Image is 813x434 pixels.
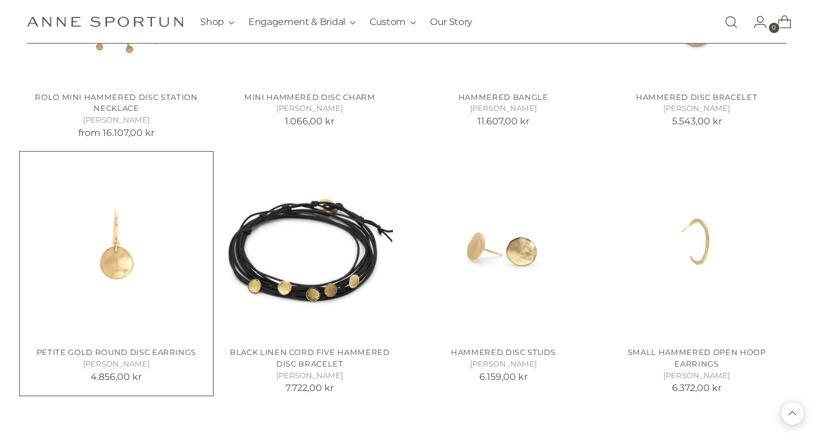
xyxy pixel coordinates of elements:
span: 0 [769,23,779,33]
button: Custom [370,9,416,35]
a: Hammered Disc Studs [414,159,592,338]
h5: [PERSON_NAME] [221,103,399,114]
span: 7.722,00 kr [286,382,334,393]
a: Small Hammered Open Hoop Earrings [628,347,766,368]
button: Back to top [781,402,804,425]
a: Small Hammered Open Hoop Earrings [607,159,786,338]
h5: [PERSON_NAME] [27,114,205,126]
a: Open search modal [720,10,743,34]
h5: [PERSON_NAME] [607,370,786,382]
span: 6.372,00 kr [672,382,721,393]
button: Engagement & Bridal [248,9,356,35]
p: from 16.107,00 kr [27,126,205,140]
h5: [PERSON_NAME] [221,370,399,382]
a: Rolo Mini Hammered Disc Station Necklace [35,92,197,113]
a: Petite Gold Round Disc Earrings [27,159,205,338]
a: Black Linen Cord Five Hammered Disc Bracelet [221,159,399,338]
a: Mini Hammered Disc Charm [244,92,375,102]
span: 6.159,00 kr [479,371,527,382]
a: Our Story [430,9,472,35]
a: Petite Gold Round Disc Earrings [37,347,196,357]
h5: [PERSON_NAME] [414,103,592,114]
a: Hammered Bangle [458,92,548,102]
a: Anne Sportun Fine Jewellery [27,16,183,27]
span: 1.066,00 kr [285,116,334,127]
a: Open cart modal [768,10,792,34]
button: Shop [200,9,234,35]
a: Hammered Disc Studs [451,347,556,357]
a: Hammered Disc Bracelet [636,92,757,102]
span: 11.607,00 kr [478,116,529,127]
h5: [PERSON_NAME] [27,358,205,370]
span: 4.856,00 kr [91,371,142,382]
span: 5.543,00 kr [672,116,722,127]
img: Black Linen Cord Five Hammered Disc Bracelet - Anne Sportun Fine Jewellery [221,159,399,338]
h5: [PERSON_NAME] [414,358,592,370]
a: Black Linen Cord Five Hammered Disc Bracelet [230,347,390,368]
a: Go to the account page [744,10,767,34]
h5: [PERSON_NAME] [607,103,786,114]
